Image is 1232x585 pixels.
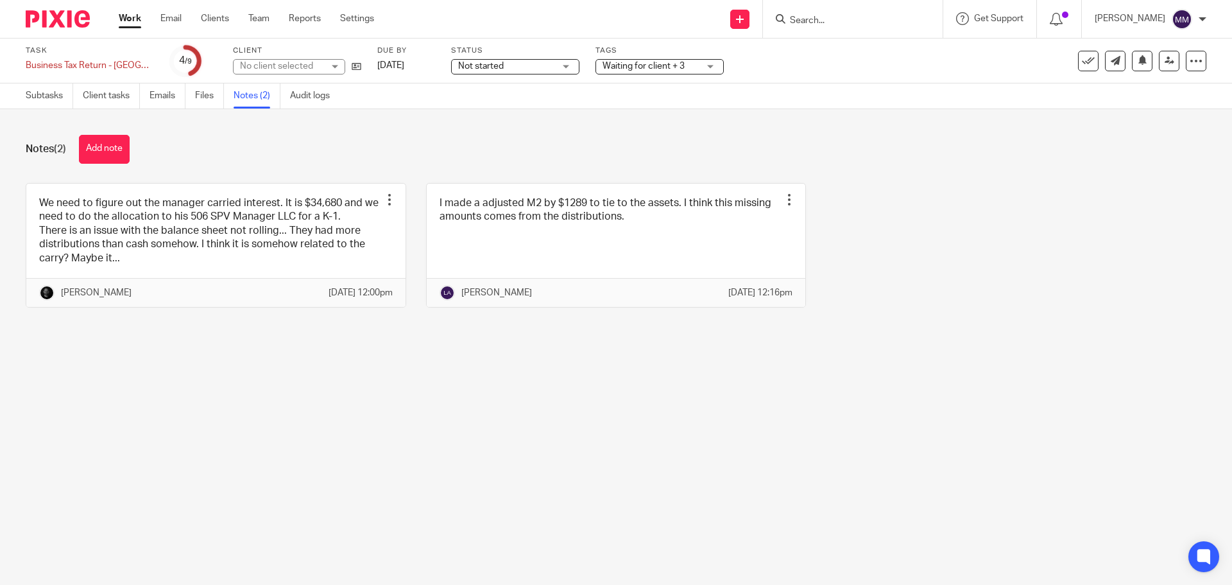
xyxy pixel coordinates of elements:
[974,14,1023,23] span: Get Support
[234,83,280,109] a: Notes (2)
[290,83,339,109] a: Audit logs
[83,83,140,109] a: Client tasks
[329,286,393,299] p: [DATE] 12:00pm
[39,285,55,301] img: Chris.jpg
[195,83,224,109] a: Files
[440,285,455,301] img: svg%3E
[233,46,361,56] label: Client
[789,15,904,27] input: Search
[26,143,66,156] h1: Notes
[201,12,229,25] a: Clients
[54,144,66,154] span: (2)
[150,83,185,109] a: Emails
[595,46,724,56] label: Tags
[26,59,154,72] div: Business Tax Return - [GEOGRAPHIC_DATA]
[248,12,269,25] a: Team
[451,46,579,56] label: Status
[377,61,404,70] span: [DATE]
[289,12,321,25] a: Reports
[160,12,182,25] a: Email
[1172,9,1192,30] img: svg%3E
[240,60,323,73] div: No client selected
[728,286,792,299] p: [DATE] 12:16pm
[179,53,192,68] div: 4
[26,10,90,28] img: Pixie
[377,46,435,56] label: Due by
[26,59,154,72] div: Business Tax Return - Naples
[603,62,685,71] span: Waiting for client + 3
[119,12,141,25] a: Work
[340,12,374,25] a: Settings
[26,46,154,56] label: Task
[461,286,532,299] p: [PERSON_NAME]
[1095,12,1165,25] p: [PERSON_NAME]
[61,286,132,299] p: [PERSON_NAME]
[26,83,73,109] a: Subtasks
[185,58,192,65] small: /9
[79,135,130,164] button: Add note
[458,62,504,71] span: Not started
